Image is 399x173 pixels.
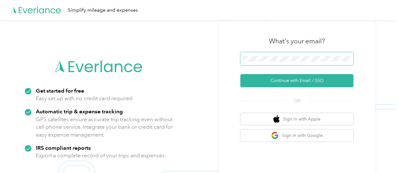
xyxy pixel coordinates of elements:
[271,132,279,139] img: google logo
[36,152,166,159] p: Export a complete record of your trips and expenses.
[286,98,308,104] span: OR
[273,115,280,123] img: apple logo
[36,95,133,102] p: Easy set up with no credit card required
[36,144,91,151] strong: IRS compliant reports
[240,113,353,125] button: apple logoSign in with Apple
[36,116,173,139] p: GPS satellites ensure accurate trip tracking even without cell phone service. Integrate your bank...
[36,87,84,94] strong: Get started for free
[36,108,123,115] strong: Automatic trip & expense tracking
[269,37,325,46] h3: What's your email?
[68,6,138,14] div: Simplify mileage and expenses
[240,129,353,142] button: google logoSign in with Google
[240,74,353,87] button: Continue with Email / SSO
